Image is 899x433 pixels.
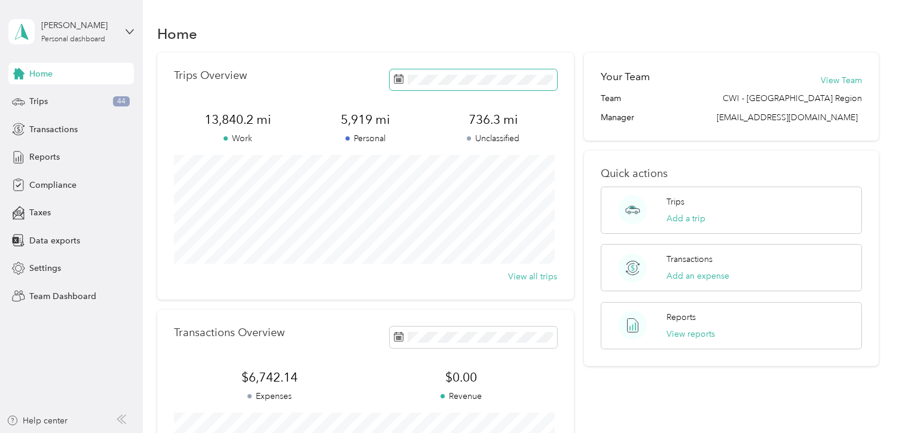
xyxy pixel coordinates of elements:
[174,369,365,386] span: $6,742.14
[601,92,621,105] span: Team
[302,111,429,128] span: 5,919 mi
[41,36,105,43] div: Personal dashboard
[508,270,557,283] button: View all trips
[821,74,862,87] button: View Team
[365,369,556,386] span: $0.00
[174,69,247,82] p: Trips Overview
[113,96,130,107] span: 44
[29,262,61,275] span: Settings
[174,327,285,339] p: Transactions Overview
[29,95,48,108] span: Trips
[429,111,556,128] span: 736.3 mi
[601,69,650,84] h2: Your Team
[717,112,858,123] span: [EMAIL_ADDRESS][DOMAIN_NAME]
[29,123,78,136] span: Transactions
[29,68,53,80] span: Home
[174,390,365,402] p: Expenses
[666,253,713,266] p: Transactions
[29,179,77,191] span: Compliance
[157,28,197,40] h1: Home
[29,206,51,219] span: Taxes
[666,328,715,340] button: View reports
[601,111,634,124] span: Manager
[832,366,899,433] iframe: Everlance-gr Chat Button Frame
[41,19,116,32] div: [PERSON_NAME]
[29,151,60,163] span: Reports
[302,132,429,145] p: Personal
[365,390,556,402] p: Revenue
[666,196,684,208] p: Trips
[666,270,729,282] button: Add an expense
[174,132,301,145] p: Work
[666,212,705,225] button: Add a trip
[429,132,556,145] p: Unclassified
[7,414,68,427] button: Help center
[601,167,861,180] p: Quick actions
[29,234,80,247] span: Data exports
[29,290,96,303] span: Team Dashboard
[666,311,696,324] p: Reports
[174,111,301,128] span: 13,840.2 mi
[723,92,862,105] span: CWI - [GEOGRAPHIC_DATA] Region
